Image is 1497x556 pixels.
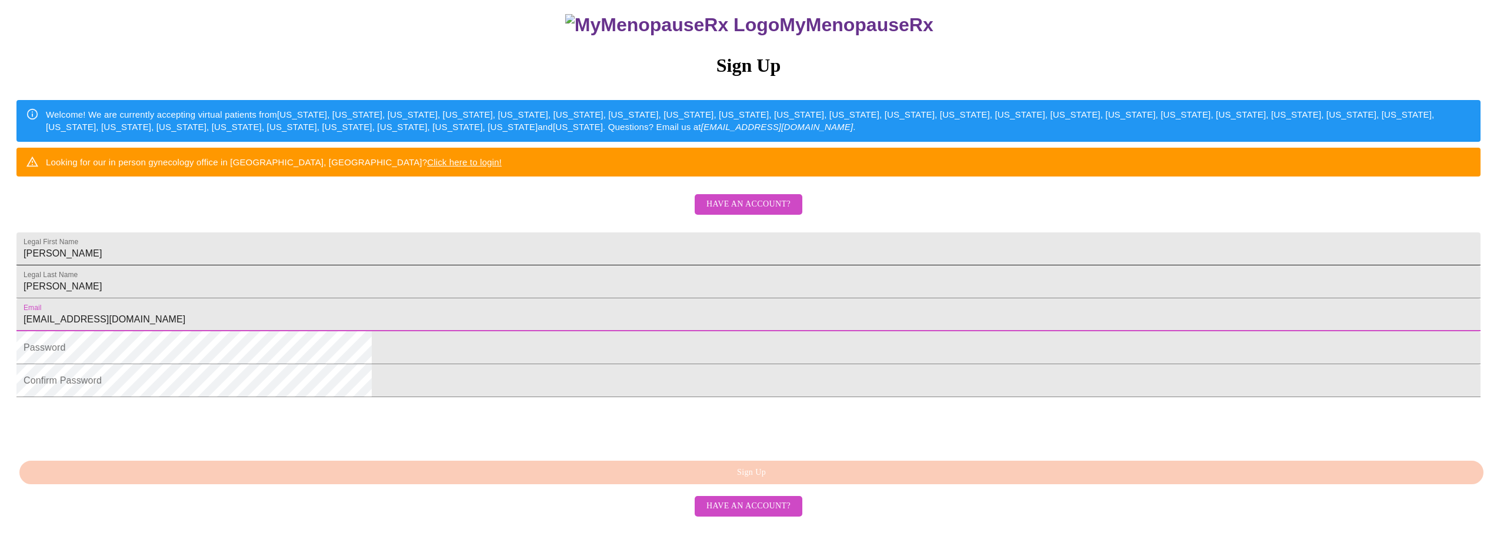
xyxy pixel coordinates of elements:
a: Have an account? [692,207,805,217]
a: Click here to login! [427,157,502,167]
h3: MyMenopauseRx [18,14,1481,36]
h3: Sign Up [16,55,1481,76]
span: Have an account? [706,197,791,212]
div: Looking for our in person gynecology office in [GEOGRAPHIC_DATA], [GEOGRAPHIC_DATA]? [46,151,502,173]
iframe: reCAPTCHA [16,403,195,449]
button: Have an account? [695,194,802,215]
div: Welcome! We are currently accepting virtual patients from [US_STATE], [US_STATE], [US_STATE], [US... [46,104,1471,138]
span: Have an account? [706,499,791,514]
a: Have an account? [692,500,805,510]
em: [EMAIL_ADDRESS][DOMAIN_NAME] [701,122,853,132]
button: Have an account? [695,496,802,517]
img: MyMenopauseRx Logo [565,14,779,36]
